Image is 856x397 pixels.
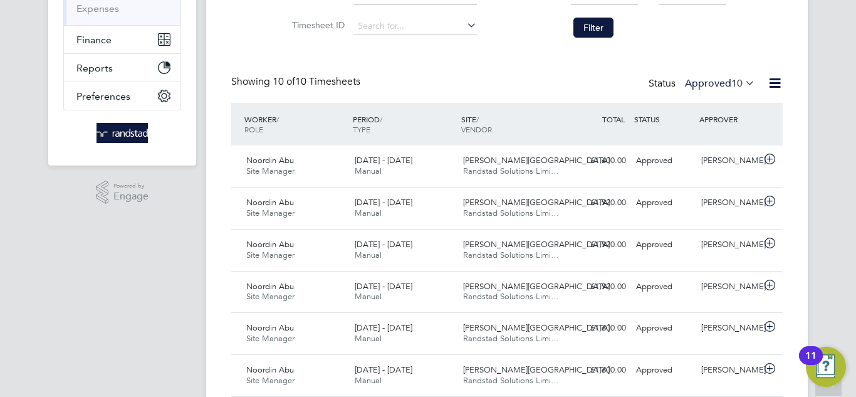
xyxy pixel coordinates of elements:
div: Approved [631,151,696,171]
div: Showing [231,75,363,88]
span: Randstad Solutions Limi… [463,375,559,386]
span: Randstad Solutions Limi… [463,250,559,260]
div: Approved [631,235,696,255]
div: [PERSON_NAME] [696,277,761,297]
div: APPROVER [696,108,761,130]
span: / [476,114,479,124]
span: Noordin Abu [246,322,294,333]
div: Approved [631,360,696,381]
div: [PERSON_NAME] [696,318,761,339]
a: Powered byEngage [96,181,149,204]
div: [PERSON_NAME] [696,235,761,255]
div: [PERSON_NAME] [696,151,761,171]
span: Reports [76,62,113,74]
button: Finance [64,26,180,53]
span: [DATE] - [DATE] [355,155,412,166]
div: SITE [458,108,566,140]
span: Randstad Solutions Limi… [463,208,559,218]
div: Status [649,75,758,93]
span: [PERSON_NAME][GEOGRAPHIC_DATA] [463,239,610,250]
span: Engage [113,191,149,202]
div: STATUS [631,108,696,130]
span: [DATE] - [DATE] [355,364,412,375]
span: [DATE] - [DATE] [355,322,412,333]
span: Randstad Solutions Limi… [463,166,559,176]
span: [DATE] - [DATE] [355,239,412,250]
button: Filter [573,18,613,38]
span: 10 [731,77,743,90]
div: £1,920.00 [566,277,631,297]
span: Site Manager [246,250,295,260]
span: / [276,114,279,124]
div: £1,600.00 [566,360,631,381]
span: Site Manager [246,166,295,176]
input: Search for... [353,18,477,35]
span: ROLE [244,124,263,134]
div: £1,600.00 [566,318,631,339]
span: Noordin Abu [246,239,294,250]
span: / [380,114,382,124]
button: Preferences [64,82,180,110]
span: Site Manager [246,333,295,344]
span: [PERSON_NAME][GEOGRAPHIC_DATA] [463,155,610,166]
span: Manual [355,166,382,176]
label: Approved [685,77,755,90]
span: Site Manager [246,375,295,386]
span: [DATE] - [DATE] [355,281,412,292]
span: Manual [355,375,382,386]
span: 10 Timesheets [273,75,360,88]
span: Site Manager [246,291,295,302]
span: [PERSON_NAME][GEOGRAPHIC_DATA] [463,197,610,208]
span: TOTAL [602,114,625,124]
span: Site Manager [246,208,295,218]
span: Noordin Abu [246,364,294,375]
div: Approved [631,193,696,213]
img: randstad-logo-retina.png [97,123,149,143]
div: Approved [631,318,696,339]
span: Noordin Abu [246,281,294,292]
div: £1,600.00 [566,151,631,171]
div: WORKER [241,108,350,140]
div: £1,920.00 [566,193,631,213]
span: Randstad Solutions Limi… [463,333,559,344]
div: £1,920.00 [566,235,631,255]
a: Go to home page [63,123,181,143]
span: Noordin Abu [246,197,294,208]
span: Preferences [76,90,130,102]
span: Randstad Solutions Limi… [463,291,559,302]
span: [PERSON_NAME][GEOGRAPHIC_DATA] [463,281,610,292]
a: Expenses [76,3,119,14]
button: Reports [64,54,180,82]
span: Noordin Abu [246,155,294,166]
span: Manual [355,291,382,302]
div: Approved [631,277,696,297]
span: Manual [355,250,382,260]
button: Open Resource Center, 11 new notifications [806,347,846,387]
span: Manual [355,333,382,344]
span: [PERSON_NAME][GEOGRAPHIC_DATA] [463,364,610,375]
div: [PERSON_NAME] [696,193,761,213]
span: TYPE [353,124,370,134]
span: [PERSON_NAME][GEOGRAPHIC_DATA] [463,322,610,333]
span: Finance [76,34,112,46]
div: 11 [805,356,817,372]
div: [PERSON_NAME] [696,360,761,381]
span: Powered by [113,181,149,191]
span: [DATE] - [DATE] [355,197,412,208]
span: VENDOR [461,124,492,134]
div: PERIOD [350,108,458,140]
label: Timesheet ID [288,19,345,31]
span: Manual [355,208,382,218]
span: 10 of [273,75,295,88]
